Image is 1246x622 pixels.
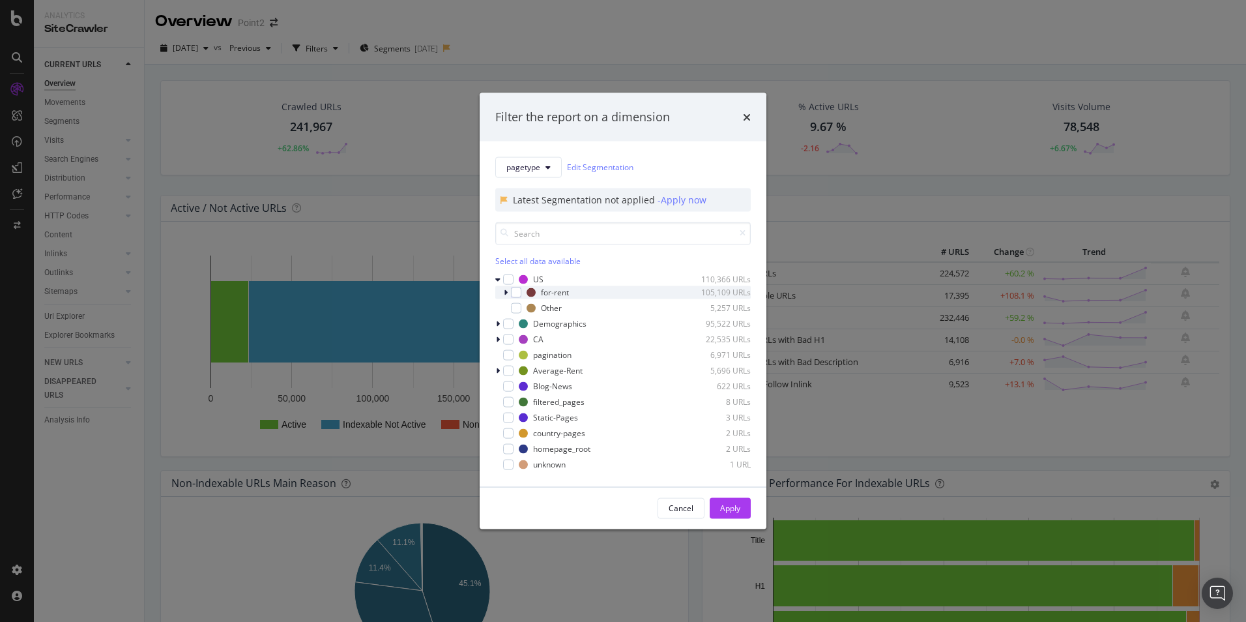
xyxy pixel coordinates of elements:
[687,349,751,361] div: 6,971 URLs
[687,274,751,285] div: 110,366 URLs
[541,287,569,298] div: for-rent
[495,109,670,126] div: Filter the report on a dimension
[687,334,751,345] div: 22,535 URLs
[658,497,704,518] button: Cancel
[687,318,751,329] div: 95,522 URLs
[513,193,658,206] div: Latest Segmentation not applied
[687,365,751,376] div: 5,696 URLs
[687,396,751,407] div: 8 URLs
[687,443,751,454] div: 2 URLs
[687,459,751,470] div: 1 URL
[658,193,706,206] div: - Apply now
[533,365,583,376] div: Average-Rent
[687,381,751,392] div: 622 URLs
[1202,578,1233,609] div: Open Intercom Messenger
[533,443,590,454] div: homepage_root
[533,318,587,329] div: Demographics
[533,274,543,285] div: US
[687,428,751,439] div: 2 URLs
[533,396,585,407] div: filtered_pages
[687,287,751,298] div: 105,109 URLs
[687,412,751,423] div: 3 URLs
[687,303,751,314] div: 5,257 URLs
[567,160,633,174] a: Edit Segmentation
[541,303,562,314] div: Other
[720,503,740,514] div: Apply
[743,109,751,126] div: times
[669,503,693,514] div: Cancel
[533,381,572,392] div: Blog-News
[480,93,766,529] div: modal
[533,428,585,439] div: country-pages
[495,255,751,266] div: Select all data available
[495,222,751,244] input: Search
[533,334,543,345] div: CA
[495,156,562,177] button: pagetype
[533,412,578,423] div: Static-Pages
[710,497,751,518] button: Apply
[533,459,566,470] div: unknown
[506,162,540,173] span: pagetype
[533,349,572,361] div: pagination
